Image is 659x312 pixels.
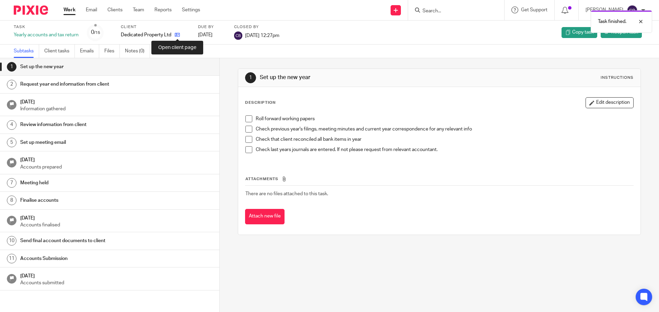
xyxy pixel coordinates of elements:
[234,24,279,30] label: Closed by
[7,236,16,246] div: 10
[256,115,633,122] p: Roll forward working papers
[7,138,16,147] div: 5
[7,62,16,72] div: 1
[20,253,149,264] h1: Accounts Submission
[20,279,212,286] p: Accounts submitted
[86,7,97,13] a: Email
[198,32,226,38] div: [DATE]
[20,178,149,188] h1: Meeting held
[94,31,100,35] small: /15
[7,178,16,188] div: 7
[104,45,120,58] a: Files
[256,146,633,153] p: Check last years journals are entered. If not please request from relevant accountant.
[20,164,212,171] p: Accounts prepared
[245,177,278,181] span: Attachments
[234,32,242,40] img: svg%3E
[7,80,16,89] div: 2
[260,74,454,81] h1: Set up the new year
[14,32,79,38] div: Yearly accounts and tax return
[121,24,189,30] label: Client
[20,62,149,72] h1: Set up the new year
[14,5,48,15] img: Pixie
[20,213,212,222] h1: [DATE]
[125,45,150,58] a: Notes (0)
[245,209,285,224] button: Attach new file
[598,18,626,25] p: Task finished.
[154,7,172,13] a: Reports
[20,236,149,246] h1: Send final account documents to client
[7,120,16,130] div: 4
[7,254,16,263] div: 11
[256,136,633,143] p: Check that client reconciled all bank items in year
[245,33,279,38] span: [DATE] 12:27pm
[20,137,149,148] h1: Set up meeting email
[627,5,638,16] img: svg%3E
[245,72,256,83] div: 1
[121,32,171,38] p: Dedicated Property Ltd
[20,120,149,130] h1: Review information from client
[107,7,123,13] a: Clients
[133,7,144,13] a: Team
[245,191,328,196] span: There are no files attached to this task.
[44,45,75,58] a: Client tasks
[80,45,99,58] a: Emails
[20,195,149,205] h1: Finalise accounts
[601,75,634,80] div: Instructions
[20,271,212,279] h1: [DATE]
[14,45,39,58] a: Subtasks
[198,24,226,30] label: Due by
[7,196,16,205] div: 8
[256,126,633,133] p: Check previous year's filings, meeting minutes and current year correspondence for any relevant info
[20,155,212,163] h1: [DATE]
[91,28,100,36] div: 0
[20,105,212,112] p: Information gathered
[245,100,276,105] p: Description
[20,97,212,105] h1: [DATE]
[155,45,182,58] a: Audit logs
[63,7,76,13] a: Work
[20,222,212,228] p: Accounts finalised
[182,7,200,13] a: Settings
[20,79,149,89] h1: Request year end information from client
[14,24,79,30] label: Task
[586,97,634,108] button: Edit description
